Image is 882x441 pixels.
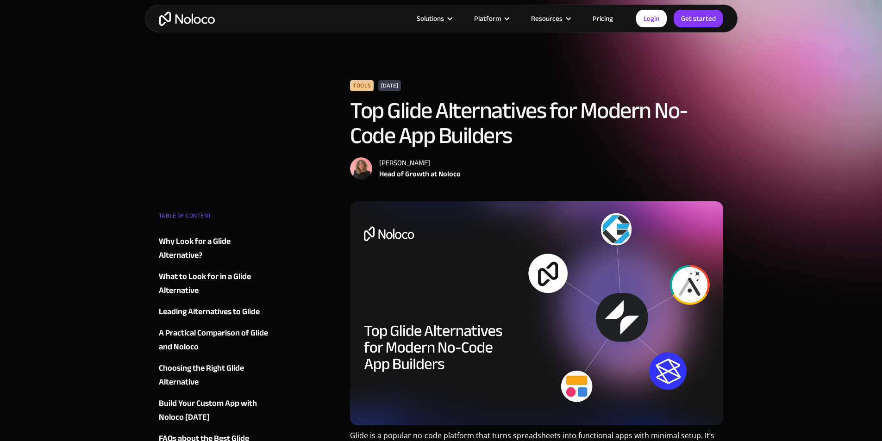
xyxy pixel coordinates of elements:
[159,305,260,319] div: Leading Alternatives to Glide
[581,12,625,25] a: Pricing
[463,12,519,25] div: Platform
[159,12,215,26] a: home
[159,270,271,298] a: What to Look for in a Glide Alternative
[159,305,271,319] a: Leading Alternatives to Glide
[674,10,723,27] a: Get started
[159,209,271,227] div: TABLE OF CONTENT
[405,12,463,25] div: Solutions
[159,235,271,262] a: Why Look for a Glide Alternative?
[159,361,271,389] a: Choosing the Right Glide Alternative
[531,12,563,25] div: Resources
[379,168,461,180] div: Head of Growth at Noloco
[519,12,581,25] div: Resources
[417,12,444,25] div: Solutions
[350,80,374,91] div: Tools
[159,326,271,354] a: A Practical Comparison of Glide and Noloco
[474,12,501,25] div: Platform
[636,10,667,27] a: Login
[159,397,271,424] a: Build Your Custom App with Noloco [DATE]
[379,157,461,168] div: [PERSON_NAME]
[378,80,401,91] div: [DATE]
[350,98,724,148] h1: Top Glide Alternatives for Modern No-Code App Builders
